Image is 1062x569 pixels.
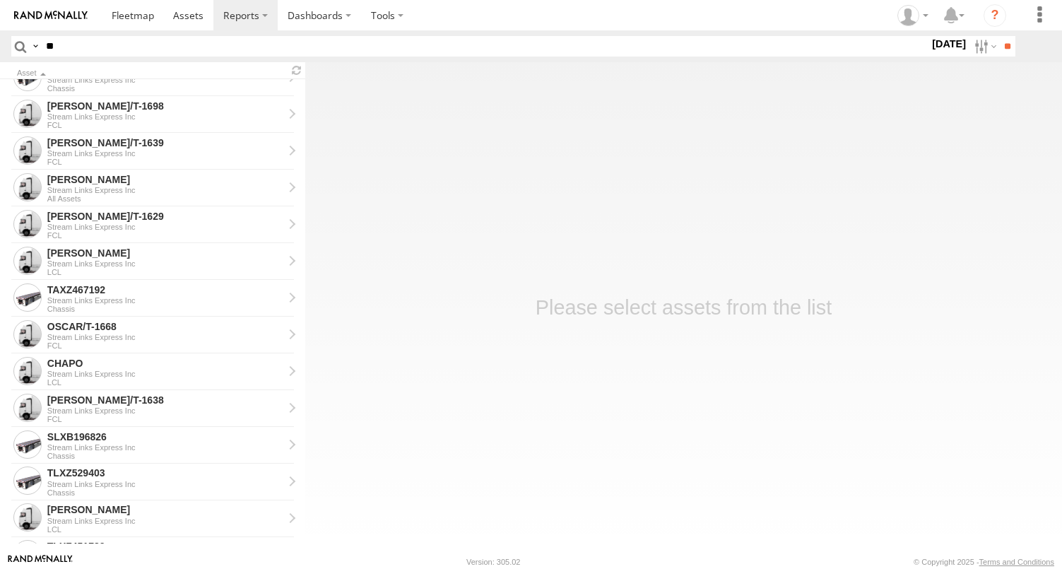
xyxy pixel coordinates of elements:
[47,394,283,406] div: JOSE ANGEL/T-1638 - View Asset History
[47,452,283,460] div: Chassis
[47,158,283,166] div: FCL
[14,11,88,20] img: rand-logo.svg
[17,70,283,77] div: Click to Sort
[979,558,1054,566] a: Terms and Conditions
[47,488,283,497] div: Chassis
[47,357,283,370] div: CHAPO - View Asset History
[288,64,305,77] span: Refresh
[47,333,283,341] div: Stream Links Express Inc
[47,525,283,534] div: LCL
[47,305,283,313] div: Chassis
[47,223,283,231] div: Stream Links Express Inc
[47,467,283,479] div: TLXZ529403 - View Asset History
[8,555,73,569] a: Visit our Website
[47,194,283,203] div: All Assets
[47,378,283,387] div: LCL
[969,36,999,57] label: Search Filter Options
[929,36,969,52] label: [DATE]
[47,430,283,443] div: SLXB196826 - View Asset History
[47,100,283,112] div: BRUCE/T-1698 - View Asset History
[47,415,283,423] div: FCL
[47,173,283,186] div: CARLOS - View Asset History
[47,283,283,296] div: TAXZ467192 - View Asset History
[47,210,283,223] div: ARMANDO/T-1629 - View Asset History
[47,268,283,276] div: LCL
[892,5,933,26] div: Rosibel Lopez
[47,136,283,149] div: FELIPE/T-1639 - View Asset History
[47,112,283,121] div: Stream Links Express Inc
[47,121,283,129] div: FCL
[47,247,283,259] div: SERGIO - View Asset History
[47,406,283,415] div: Stream Links Express Inc
[47,517,283,525] div: Stream Links Express Inc
[984,4,1006,27] i: ?
[47,370,283,378] div: Stream Links Express Inc
[47,341,283,350] div: FCL
[47,231,283,240] div: FCL
[47,296,283,305] div: Stream Links Express Inc
[914,558,1054,566] div: © Copyright 2025 -
[47,480,283,488] div: Stream Links Express Inc
[47,540,283,553] div: TLXZ451732 - View Asset History
[47,84,283,93] div: Chassis
[47,443,283,452] div: Stream Links Express Inc
[466,558,520,566] div: Version: 305.02
[47,76,283,84] div: Stream Links Express Inc
[30,36,41,57] label: Search Query
[47,503,283,516] div: GILDER - View Asset History
[47,259,283,268] div: Stream Links Express Inc
[47,149,283,158] div: Stream Links Express Inc
[47,186,283,194] div: Stream Links Express Inc
[47,320,283,333] div: OSCAR/T-1668 - View Asset History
